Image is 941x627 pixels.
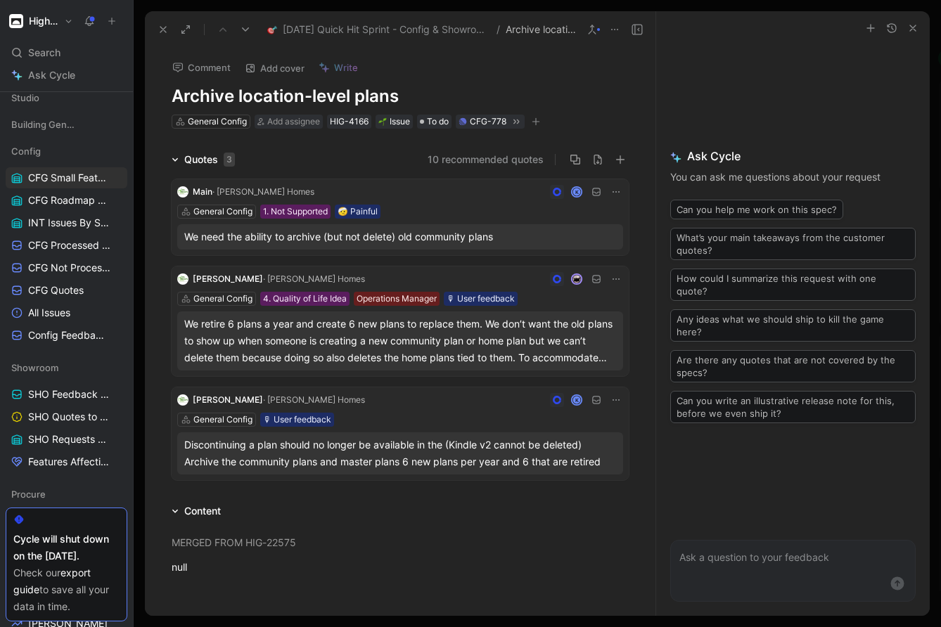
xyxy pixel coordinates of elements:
button: Can you write an illustrative release note for this, before we even ship it? [670,391,916,423]
a: Ask Cycle [6,65,127,86]
a: INT Issues By Status [6,212,127,233]
div: Operations Manager [357,292,437,306]
div: General Config [193,205,252,219]
div: Quotes [184,151,235,168]
span: / [497,21,500,38]
button: Can you help me work on this spec? [670,200,843,219]
a: CFG Not Processed Feedback [6,257,127,278]
span: CFG Small Features [28,171,109,185]
img: avatar [572,275,582,284]
button: HigharcHigharc [6,11,77,31]
div: Building Generation [6,114,127,139]
div: CFG-778 [470,115,506,129]
a: SHO Feedback Inbox [6,384,127,405]
img: 🎯 [267,25,277,34]
span: Showroom [11,361,58,375]
div: Content [184,503,221,519]
span: All Issues [28,306,70,320]
button: How could I summarize this request with one quote? [670,269,916,301]
a: CFG Quotes [6,280,127,301]
span: CFG Not Processed Feedback [28,261,113,275]
span: Ask Cycle [670,148,916,164]
span: [DATE] Quick Hit Sprint - Config & Showroom [283,21,490,38]
div: Search [6,42,127,63]
div: Content [166,503,226,519]
div: 🤕 Painful [338,205,378,219]
mark: MERGED FROM HIG-22575 [172,536,296,548]
div: Config [6,141,127,162]
div: Procure [6,484,127,505]
span: Write [334,61,358,74]
span: Config Feedback All [28,328,109,342]
span: Features Affecting Showroom [28,455,113,469]
span: Building Generation [11,117,76,131]
h1: Archive location-level plans [172,85,629,108]
div: General Config [193,292,252,306]
span: SHO Quotes to Triage [28,410,110,424]
div: 3 [224,153,235,167]
div: Showroom [6,357,127,378]
div: HIG-4166 [330,115,369,129]
button: What’s your main takeaways from the customer quotes? [670,228,916,260]
span: SHO Feedback Inbox [28,387,110,401]
span: Procure [11,487,46,501]
div: General Config [188,115,247,129]
div: Studio [6,87,127,108]
button: Any ideas what we should ship to kill the game here? [670,309,916,342]
img: logo [177,186,188,198]
span: CFG Processed Feedback [28,238,112,252]
button: 10 recommended quotes [428,151,544,168]
span: Studio [11,91,39,105]
div: Discontinuing a plan should no longer be available in the (Kindle v2 cannot be deleted) Archive t... [184,437,616,470]
button: Add cover [238,58,311,78]
a: CFG Roadmap Projects [6,190,127,211]
div: Check our to save all your data in time. [13,564,120,615]
a: CFG Processed Feedback [6,235,127,256]
div: K [572,188,582,197]
span: INT Issues By Status [28,216,110,230]
a: Features Affecting Showroom [6,451,127,472]
div: Quotes3 [166,151,241,168]
div: Studio [6,87,127,112]
span: To do [427,115,449,129]
div: Cycle will shut down on the [DATE]. [13,531,120,564]
div: 4. Quality of Life Idea [263,292,347,306]
div: To do [417,115,452,129]
span: Add assignee [267,116,320,127]
img: Higharc [9,14,23,28]
span: Config [11,144,41,158]
div: null [172,560,629,574]
span: [PERSON_NAME] [193,394,263,405]
div: We need the ability to archive (but not delete) old community plans [184,228,616,245]
div: 🎙 User feedback [447,292,515,306]
span: Search [28,44,60,61]
h1: Higharc [29,15,58,27]
img: 🌱 [378,117,387,126]
div: 1. Not Supported [263,205,328,219]
button: Comment [166,58,237,77]
span: SHO Requests - All [28,432,109,446]
div: Procure [6,484,127,509]
button: Are there any quotes that are not covered by the specs? [670,350,916,382]
a: All Issues [6,302,127,323]
div: Building Generation [6,114,127,135]
span: Ask Cycle [28,67,75,84]
div: 🌱Issue [376,115,413,129]
a: SHO Quotes to Triage [6,406,127,427]
div: ShowroomSHO Feedback InboxSHO Quotes to TriageSHO Requests - AllFeatures Affecting Showroom [6,357,127,472]
span: [PERSON_NAME] [193,273,263,284]
div: General Config [193,413,252,427]
p: You can ask me questions about your request [670,169,916,186]
span: Archive location-level plans [506,21,577,38]
span: · [PERSON_NAME] Homes [263,273,365,284]
span: Main [193,186,212,197]
img: logo [177,394,188,406]
a: SHO Requests - All [6,429,127,450]
a: Config Feedback All [6,325,127,346]
a: CFG Small Features [6,167,127,188]
button: 🎯[DATE] Quick Hit Sprint - Config & Showroom [264,21,494,38]
span: · [PERSON_NAME] Homes [263,394,365,405]
img: logo [177,273,188,285]
div: We retire 6 plans a year and create 6 new plans to replace them. We don’t want the old plans to s... [184,316,616,366]
button: Write [312,58,364,77]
